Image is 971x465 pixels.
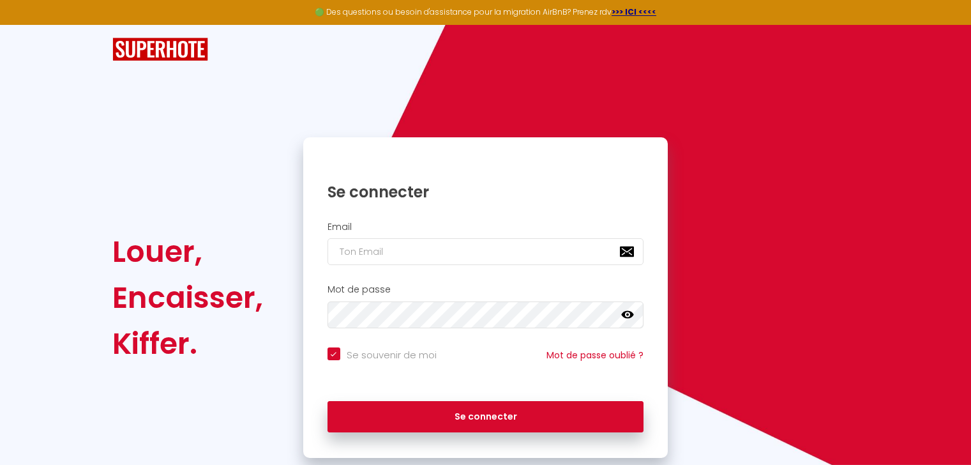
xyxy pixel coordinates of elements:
[112,275,263,321] div: Encaisser,
[612,6,656,17] a: >>> ICI <<<<
[327,284,644,295] h2: Mot de passe
[327,182,644,202] h1: Se connecter
[112,321,263,367] div: Kiffer.
[546,349,644,362] a: Mot de passe oublié ?
[112,229,263,275] div: Louer,
[327,401,644,433] button: Se connecter
[327,238,644,265] input: Ton Email
[327,222,644,232] h2: Email
[112,38,208,61] img: SuperHote logo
